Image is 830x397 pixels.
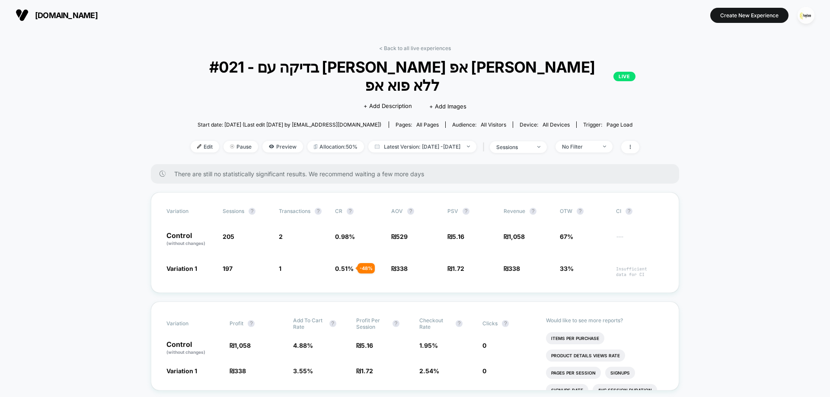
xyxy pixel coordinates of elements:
[502,320,509,327] button: ?
[616,266,664,277] span: Insufficient data for CI
[419,342,438,349] span: 1.95 %
[508,265,520,272] span: 338
[543,121,570,128] span: all devices
[562,143,597,150] div: No Filter
[463,208,469,215] button: ?
[335,233,355,240] span: 0.98 %
[391,265,408,272] span: ₪
[13,8,100,22] button: [DOMAIN_NAME]
[391,233,408,240] span: ₪
[546,332,604,344] li: Items Per Purchase
[379,45,451,51] a: < Back to all live experiences
[396,233,408,240] span: 529
[361,367,373,375] span: 1.72
[546,317,664,324] p: Would like to see more reports?
[307,141,364,152] span: Allocation: 50%
[447,265,464,272] span: ₪
[191,141,219,152] span: Edit
[223,208,244,214] span: Sessions
[616,234,664,247] span: ---
[356,342,373,349] span: ₪
[429,103,466,110] span: + Add Images
[481,121,506,128] span: All Visitors
[452,233,464,240] span: 5.16
[368,141,476,152] span: Latest Version: [DATE] - [DATE]
[407,208,414,215] button: ?
[419,367,439,375] span: 2.54 %
[496,144,531,150] div: sessions
[537,146,540,148] img: end
[607,121,632,128] span: Page Load
[560,233,573,240] span: 67%
[293,367,313,375] span: 3.55 %
[416,121,439,128] span: all pages
[482,342,486,349] span: 0
[419,317,451,330] span: Checkout Rate
[626,208,632,215] button: ?
[603,146,606,147] img: end
[546,367,601,379] li: Pages Per Session
[314,144,317,149] img: rebalance
[798,7,814,24] img: ppic
[452,265,464,272] span: 1.72
[546,349,625,362] li: Product Details Views Rate
[396,121,439,128] div: Pages:
[616,208,664,215] span: CI
[447,233,464,240] span: ₪
[546,384,588,396] li: Signups Rate
[375,144,380,149] img: calendar
[361,342,373,349] span: 5.16
[452,121,506,128] div: Audience:
[234,367,246,375] span: 338
[396,265,408,272] span: 338
[279,265,281,272] span: 1
[391,208,403,214] span: AOV
[230,342,251,349] span: ₪
[356,367,373,375] span: ₪
[513,121,576,128] span: Device:
[315,208,322,215] button: ?
[605,367,635,379] li: Signups
[197,144,201,149] img: edit
[560,265,574,272] span: 33%
[335,208,342,214] span: CR
[230,144,234,149] img: end
[504,208,525,214] span: Revenue
[364,102,412,111] span: + Add Description
[234,342,251,349] span: 1,058
[583,121,632,128] div: Trigger:
[593,384,657,396] li: Avg Session Duration
[613,72,635,81] p: LIVE
[35,11,98,20] span: [DOMAIN_NAME]
[335,265,354,272] span: 0.51 %
[710,8,788,23] button: Create New Experience
[249,208,255,215] button: ?
[198,121,381,128] span: Start date: [DATE] (Last edit [DATE] by [EMAIL_ADDRESS][DOMAIN_NAME])
[504,265,520,272] span: ₪
[279,208,310,214] span: Transactions
[223,233,234,240] span: 205
[223,141,258,152] span: Pause
[508,233,525,240] span: 1,058
[356,317,388,330] span: Profit Per Session
[195,58,635,94] span: #021 - בדיקה עם [PERSON_NAME] אפ [PERSON_NAME] ללא פוא אפ
[347,208,354,215] button: ?
[504,233,525,240] span: ₪
[530,208,536,215] button: ?
[174,170,662,178] span: There are still no statistically significant results. We recommend waiting a few more days
[166,341,221,356] p: Control
[230,367,246,375] span: ₪
[223,265,233,272] span: 197
[358,263,375,273] div: - 48 %
[795,6,817,24] button: ppic
[560,208,607,215] span: OTW
[248,320,255,327] button: ?
[482,367,486,375] span: 0
[279,233,283,240] span: 2
[262,141,303,152] span: Preview
[482,320,498,327] span: Clicks
[456,320,463,327] button: ?
[577,208,584,215] button: ?
[230,320,243,327] span: Profit
[16,9,29,22] img: Visually logo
